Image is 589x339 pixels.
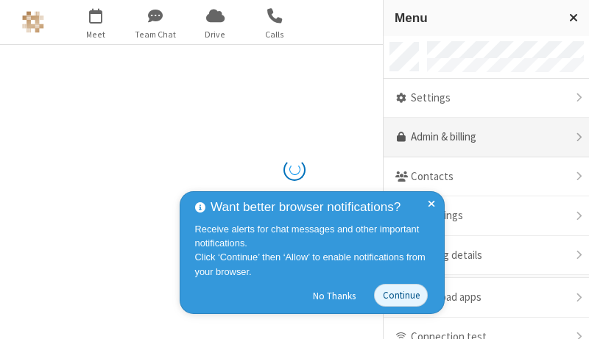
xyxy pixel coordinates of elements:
[395,11,556,25] h3: Menu
[374,284,428,307] button: Continue
[306,284,364,307] button: No Thanks
[68,28,124,41] span: Meet
[188,28,243,41] span: Drive
[384,79,589,118] div: Settings
[211,198,401,217] span: Want better browser notifications?
[384,196,589,236] div: Recordings
[384,278,589,318] div: Download apps
[384,236,589,276] div: Meeting details
[195,222,434,279] div: Receive alerts for chat messages and other important notifications. Click ‘Continue’ then ‘Allow’...
[384,157,589,197] div: Contacts
[128,28,183,41] span: Team Chat
[247,28,303,41] span: Calls
[384,118,589,157] a: Admin & billing
[22,11,44,33] img: Astra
